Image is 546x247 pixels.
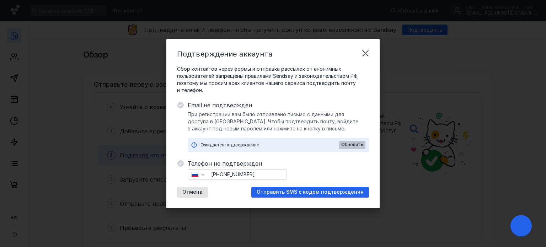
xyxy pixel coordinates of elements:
[182,189,203,195] span: Отмена
[200,141,339,149] div: Ожидается подтверждение
[257,189,364,195] span: Отправить SMS с кодом подтверждения
[188,111,369,132] span: При регистрации вам было отправлено письмо с данными для доступа в [GEOGRAPHIC_DATA]. Чтобы подтв...
[341,142,363,147] span: Обновить
[188,159,369,168] span: Телефон не подтвержден
[177,50,272,58] span: Подтверждение аккаунта
[339,141,365,149] button: Обновить
[177,187,208,198] button: Отмена
[251,187,369,198] button: Отправить SMS с кодом подтверждения
[177,65,369,94] span: Сбор контактов через формы и отправка рассылок от анонимных пользователей запрещены правилами Sen...
[188,101,369,109] span: Email не подтвержден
